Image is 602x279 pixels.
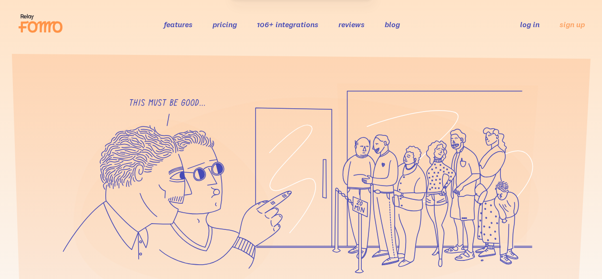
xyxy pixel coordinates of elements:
[560,20,585,30] a: sign up
[164,20,193,29] a: features
[213,20,237,29] a: pricing
[257,20,318,29] a: 106+ integrations
[520,20,540,29] a: log in
[385,20,400,29] a: blog
[338,20,365,29] a: reviews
